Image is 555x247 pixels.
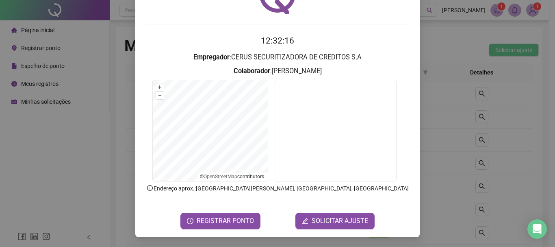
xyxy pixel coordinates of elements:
[145,52,410,63] h3: : CERUS SECURITIZADORA DE CREDITOS S.A
[234,67,270,75] strong: Colaborador
[204,174,237,179] a: OpenStreetMap
[302,218,308,224] span: edit
[527,219,547,239] div: Open Intercom Messenger
[295,213,375,229] button: editSOLICITAR AJUSTE
[145,184,410,193] p: Endereço aprox. : [GEOGRAPHIC_DATA][PERSON_NAME], [GEOGRAPHIC_DATA], [GEOGRAPHIC_DATA]
[146,184,154,192] span: info-circle
[145,66,410,77] h3: : [PERSON_NAME]
[156,92,164,99] button: –
[156,83,164,91] button: +
[200,174,265,179] li: © contributors.
[261,36,294,46] time: 12:32:16
[187,218,193,224] span: clock-circle
[180,213,260,229] button: REGISTRAR PONTO
[197,216,254,226] span: REGISTRAR PONTO
[312,216,368,226] span: SOLICITAR AJUSTE
[193,53,230,61] strong: Empregador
